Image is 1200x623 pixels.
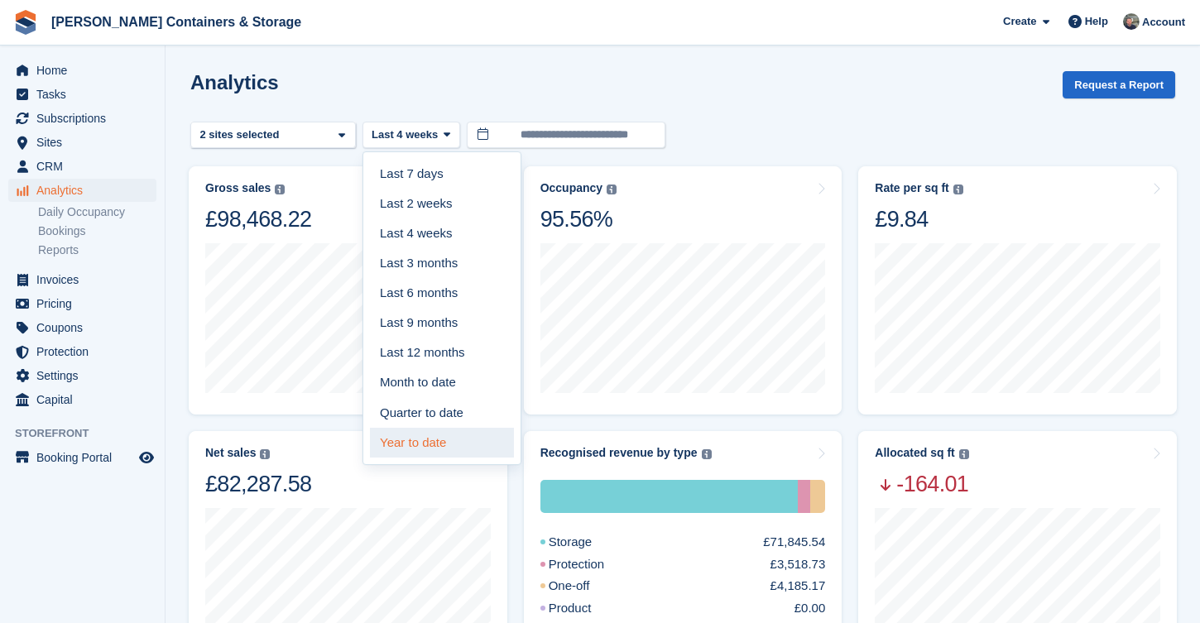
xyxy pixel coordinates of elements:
[36,83,136,106] span: Tasks
[875,181,948,195] div: Rate per sq ft
[36,59,136,82] span: Home
[137,448,156,467] a: Preview store
[540,577,630,596] div: One-off
[370,159,514,189] a: Last 7 days
[36,179,136,202] span: Analytics
[798,480,810,513] div: Protection
[8,155,156,178] a: menu
[38,223,156,239] a: Bookings
[36,107,136,130] span: Subscriptions
[959,449,969,459] img: icon-info-grey-7440780725fd019a000dd9b08b2336e03edf1995a4989e88bcd33f0948082b44.svg
[875,446,954,460] div: Allocated sq ft
[36,388,136,411] span: Capital
[810,480,825,513] div: One-off
[1142,14,1185,31] span: Account
[8,316,156,339] a: menu
[540,533,632,552] div: Storage
[540,555,645,574] div: Protection
[8,107,156,130] a: menu
[38,242,156,258] a: Reports
[370,248,514,278] a: Last 3 months
[8,292,156,315] a: menu
[372,127,438,143] span: Last 4 weeks
[205,181,271,195] div: Gross sales
[770,577,826,596] div: £4,185.17
[205,446,256,460] div: Net sales
[540,446,698,460] div: Recognised revenue by type
[1063,71,1175,98] button: Request a Report
[275,185,285,194] img: icon-info-grey-7440780725fd019a000dd9b08b2336e03edf1995a4989e88bcd33f0948082b44.svg
[370,398,514,428] a: Quarter to date
[953,185,963,194] img: icon-info-grey-7440780725fd019a000dd9b08b2336e03edf1995a4989e88bcd33f0948082b44.svg
[8,388,156,411] a: menu
[8,83,156,106] a: menu
[1085,13,1108,30] span: Help
[8,340,156,363] a: menu
[36,292,136,315] span: Pricing
[38,204,156,220] a: Daily Occupancy
[540,181,602,195] div: Occupancy
[36,364,136,387] span: Settings
[770,555,826,574] div: £3,518.73
[190,71,279,93] h2: Analytics
[15,425,165,442] span: Storefront
[8,59,156,82] a: menu
[370,338,514,368] a: Last 12 months
[607,185,617,194] img: icon-info-grey-7440780725fd019a000dd9b08b2336e03edf1995a4989e88bcd33f0948082b44.svg
[370,218,514,248] a: Last 4 weeks
[8,179,156,202] a: menu
[540,205,617,233] div: 95.56%
[45,8,308,36] a: [PERSON_NAME] Containers & Storage
[8,131,156,154] a: menu
[875,205,962,233] div: £9.84
[205,205,311,233] div: £98,468.22
[36,340,136,363] span: Protection
[36,131,136,154] span: Sites
[362,122,460,149] button: Last 4 weeks
[197,127,286,143] div: 2 sites selected
[1003,13,1036,30] span: Create
[875,470,968,498] span: -164.01
[1123,13,1140,30] img: Adam Greenhalgh
[13,10,38,35] img: stora-icon-8386f47178a22dfd0bd8f6a31ec36ba5ce8667c1dd55bd0f319d3a0aa187defe.svg
[36,316,136,339] span: Coupons
[36,268,136,291] span: Invoices
[370,189,514,218] a: Last 2 weeks
[763,533,825,552] div: £71,845.54
[540,480,798,513] div: Storage
[794,599,826,618] div: £0.00
[8,364,156,387] a: menu
[370,278,514,308] a: Last 6 months
[370,308,514,338] a: Last 9 months
[36,446,136,469] span: Booking Portal
[8,268,156,291] a: menu
[370,428,514,458] a: Year to date
[8,446,156,469] a: menu
[205,470,311,498] div: £82,287.58
[540,599,631,618] div: Product
[36,155,136,178] span: CRM
[702,449,712,459] img: icon-info-grey-7440780725fd019a000dd9b08b2336e03edf1995a4989e88bcd33f0948082b44.svg
[260,449,270,459] img: icon-info-grey-7440780725fd019a000dd9b08b2336e03edf1995a4989e88bcd33f0948082b44.svg
[370,368,514,398] a: Month to date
